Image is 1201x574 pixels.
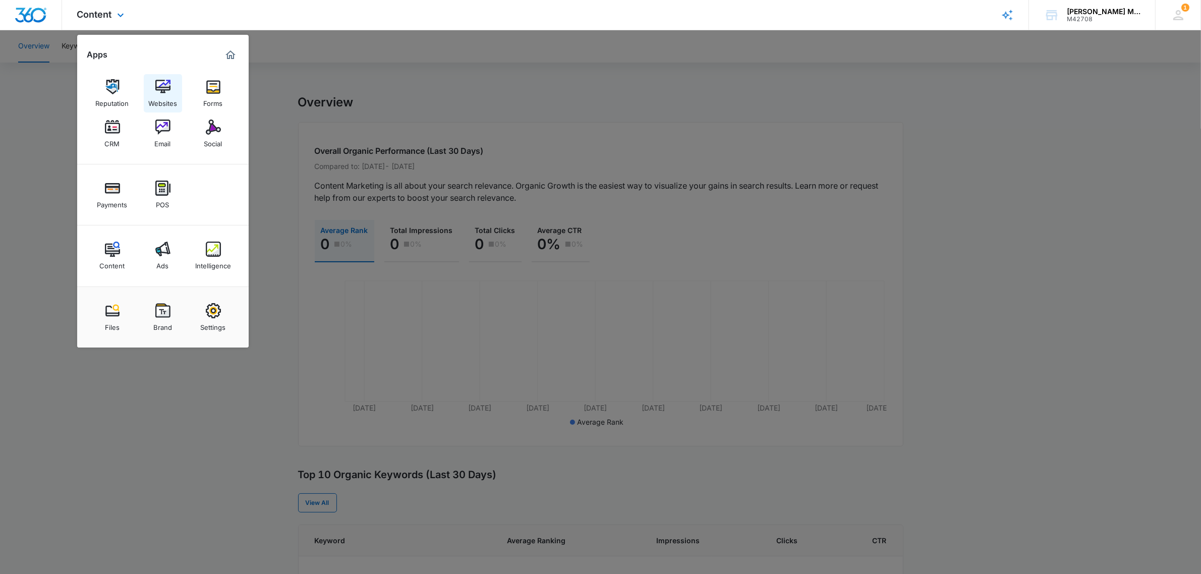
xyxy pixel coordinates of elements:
div: Forms [204,94,223,107]
div: Brand [153,318,172,331]
a: Social [194,114,233,153]
div: Websites [148,94,177,107]
a: Reputation [93,74,132,112]
a: Marketing 360® Dashboard [222,47,239,63]
div: account name [1067,8,1140,16]
div: POS [156,196,169,209]
div: Social [204,135,222,148]
div: Settings [201,318,226,331]
div: Reputation [96,94,129,107]
a: Brand [144,298,182,336]
div: CRM [105,135,120,148]
a: Websites [144,74,182,112]
a: Files [93,298,132,336]
h2: Apps [87,50,108,60]
div: Intelligence [195,257,231,270]
div: Payments [97,196,128,209]
a: Ads [144,237,182,275]
a: POS [144,176,182,214]
a: CRM [93,114,132,153]
a: Email [144,114,182,153]
div: account id [1067,16,1140,23]
div: Ads [157,257,169,270]
a: Intelligence [194,237,233,275]
a: Content [93,237,132,275]
div: Files [105,318,120,331]
a: Settings [194,298,233,336]
div: notifications count [1181,4,1189,12]
span: 1 [1181,4,1189,12]
span: Content [77,9,112,20]
div: Email [155,135,171,148]
a: Payments [93,176,132,214]
div: Content [100,257,125,270]
a: Forms [194,74,233,112]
